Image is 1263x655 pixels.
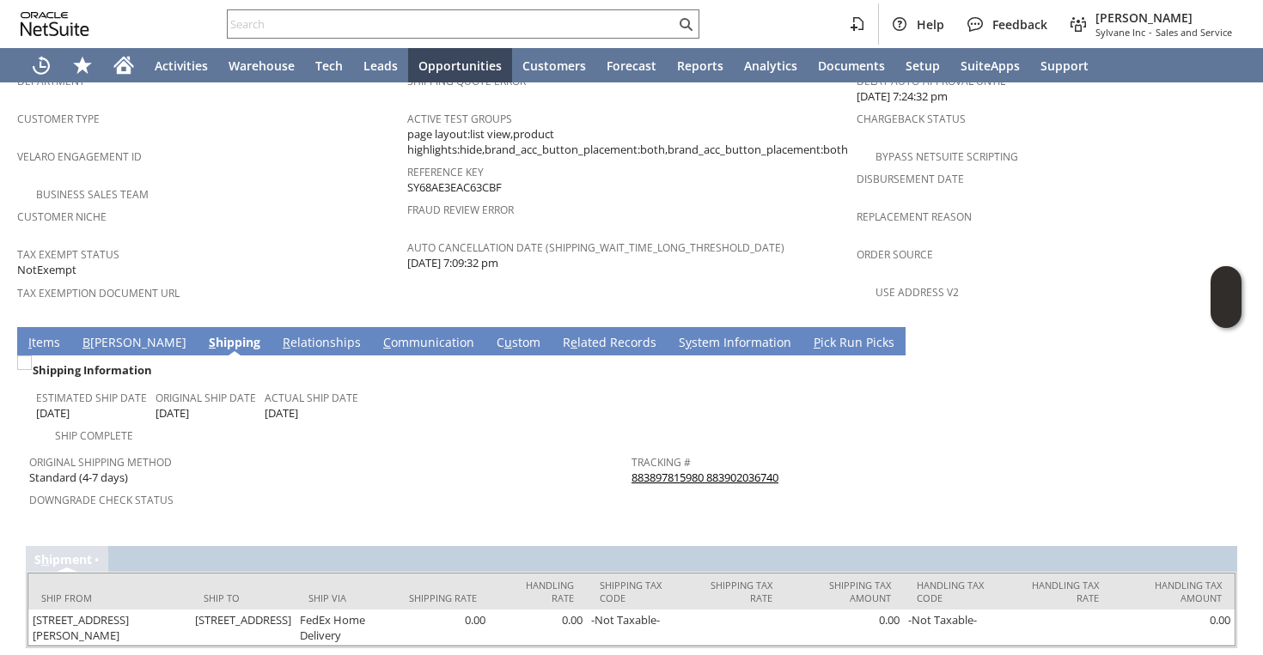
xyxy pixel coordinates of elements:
[41,551,49,567] span: h
[522,58,586,74] span: Customers
[814,334,821,350] span: P
[17,355,32,370] img: Unchecked
[265,391,358,405] a: Actual Ship Date
[407,179,502,196] span: SY68AE3EAC63CBF
[407,165,484,179] a: Reference Key
[607,58,656,74] span: Forecast
[798,579,892,604] div: Shipping Tax Amount
[204,334,265,353] a: Shipping
[1211,298,1242,329] span: Oracle Guided Learning Widget. To move around, please hold and drag
[490,610,587,646] td: 0.00
[82,334,90,350] span: B
[407,126,848,158] span: page layout:list view,product highlights:hide,brand_acc_button_placement:both,brand_acc_button_pl...
[917,579,996,604] div: Handling Tax Code
[407,112,512,126] a: Active Test Groups
[1022,579,1100,604] div: Handling Tax Rate
[55,428,133,443] a: Ship Complete
[36,405,70,422] span: [DATE]
[209,334,216,350] span: S
[992,16,1047,33] span: Feedback
[906,58,940,74] span: Setup
[492,334,545,353] a: Custom
[857,247,933,262] a: Order Source
[62,48,103,82] div: Shortcuts
[857,88,948,105] span: [DATE] 7:24:32 pm
[29,359,625,381] div: Shipping Information
[961,58,1020,74] span: SuiteApps
[407,203,514,217] a: Fraud Review Error
[21,12,89,36] svg: logo
[407,255,498,271] span: [DATE] 7:09:32 pm
[1095,9,1232,26] span: [PERSON_NAME]
[156,405,189,422] span: [DATE]
[17,286,180,300] a: Tax Exemption Document URL
[228,14,675,34] input: Search
[218,48,305,82] a: Warehouse
[895,48,950,82] a: Setup
[29,493,174,507] a: Downgrade Check Status
[809,334,899,353] a: Pick Run Picks
[296,610,395,646] td: FedEx Home Delivery
[1030,48,1099,82] a: Support
[675,14,696,34] svg: Search
[308,591,382,604] div: Ship Via
[17,149,142,164] a: Velaro Engagement ID
[1215,331,1236,351] a: Unrolled view on
[857,209,972,224] a: Replacement reason
[36,187,149,202] a: Business Sales Team
[1149,26,1152,39] span: -
[504,334,512,350] span: u
[31,55,52,76] svg: Recent Records
[103,48,144,82] a: Home
[744,58,797,74] span: Analytics
[379,334,479,353] a: Communication
[904,610,1009,646] td: -Not Taxable-
[28,334,32,350] span: I
[17,247,119,262] a: Tax Exempt Status
[353,48,408,82] a: Leads
[408,591,477,604] div: Shipping Rate
[383,334,391,350] span: C
[156,391,256,405] a: Original Ship Date
[113,55,134,76] svg: Home
[686,334,692,350] span: y
[558,334,661,353] a: Related Records
[1040,58,1089,74] span: Support
[305,48,353,82] a: Tech
[857,112,966,126] a: Chargeback Status
[950,48,1030,82] a: SuiteApps
[395,610,490,646] td: 0.00
[818,58,885,74] span: Documents
[876,149,1018,164] a: Bypass NetSuite Scripting
[408,48,512,82] a: Opportunities
[418,58,502,74] span: Opportunities
[78,334,191,353] a: B[PERSON_NAME]
[29,455,172,470] a: Original Shipping Method
[363,58,398,74] span: Leads
[587,610,686,646] td: -Not Taxable-
[570,334,577,350] span: e
[857,172,964,186] a: Disbursement Date
[29,470,128,486] span: Standard (4-7 days)
[808,48,895,82] a: Documents
[28,610,191,646] td: [STREET_ADDRESS][PERSON_NAME]
[674,334,796,353] a: System Information
[283,334,290,350] span: R
[72,55,93,76] svg: Shortcuts
[1125,579,1222,604] div: Handling Tax Amount
[631,455,691,470] a: Tracking #
[17,209,107,224] a: Customer Niche
[596,48,667,82] a: Forecast
[407,240,784,255] a: Auto Cancellation Date (shipping_wait_time_long_threshold_date)
[204,591,283,604] div: Ship To
[17,262,76,278] span: NotExempt
[34,551,92,567] a: Shipment
[600,579,674,604] div: Shipping Tax Code
[265,405,298,422] span: [DATE]
[785,610,905,646] td: 0.00
[21,48,62,82] a: Recent Records
[144,48,218,82] a: Activities
[1112,610,1235,646] td: 0.00
[41,591,178,604] div: Ship From
[1211,266,1242,328] iframe: Click here to launch Oracle Guided Learning Help Panel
